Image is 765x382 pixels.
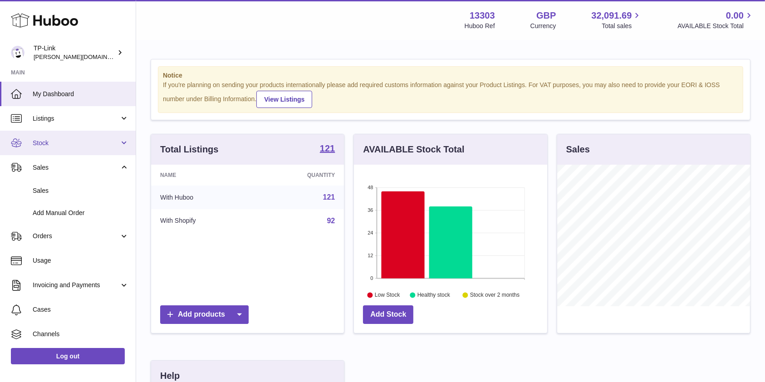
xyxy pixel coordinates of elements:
[320,144,335,153] strong: 121
[33,114,119,123] span: Listings
[33,163,119,172] span: Sales
[33,209,129,217] span: Add Manual Order
[33,305,129,314] span: Cases
[11,46,25,59] img: susie.li@tp-link.com
[255,165,344,186] th: Quantity
[256,91,312,108] a: View Listings
[470,292,520,298] text: Stock over 2 months
[530,22,556,30] div: Currency
[33,90,129,98] span: My Dashboard
[368,230,373,235] text: 24
[371,275,373,281] text: 0
[34,44,115,61] div: TP-Link
[363,143,464,156] h3: AVAILABLE Stock Total
[323,193,335,201] a: 121
[591,10,642,30] a: 32,091.69 Total sales
[33,281,119,289] span: Invoicing and Payments
[726,10,744,22] span: 0.00
[33,186,129,195] span: Sales
[33,330,129,338] span: Channels
[677,10,754,30] a: 0.00 AVAILABLE Stock Total
[566,143,590,156] h3: Sales
[368,253,373,258] text: 12
[151,165,255,186] th: Name
[163,81,738,108] div: If you're planning on sending your products internationally please add required customs informati...
[163,71,738,80] strong: Notice
[11,348,125,364] a: Log out
[368,185,373,190] text: 48
[327,217,335,225] a: 92
[33,232,119,240] span: Orders
[151,186,255,209] td: With Huboo
[470,10,495,22] strong: 13303
[34,53,229,60] span: [PERSON_NAME][DOMAIN_NAME][EMAIL_ADDRESS][DOMAIN_NAME]
[591,10,632,22] span: 32,091.69
[320,144,335,155] a: 121
[536,10,556,22] strong: GBP
[465,22,495,30] div: Huboo Ref
[375,292,400,298] text: Low Stock
[160,370,180,382] h3: Help
[602,22,642,30] span: Total sales
[33,139,119,147] span: Stock
[368,207,373,213] text: 36
[160,305,249,324] a: Add products
[417,292,451,298] text: Healthy stock
[33,256,129,265] span: Usage
[151,209,255,233] td: With Shopify
[160,143,219,156] h3: Total Listings
[677,22,754,30] span: AVAILABLE Stock Total
[363,305,413,324] a: Add Stock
